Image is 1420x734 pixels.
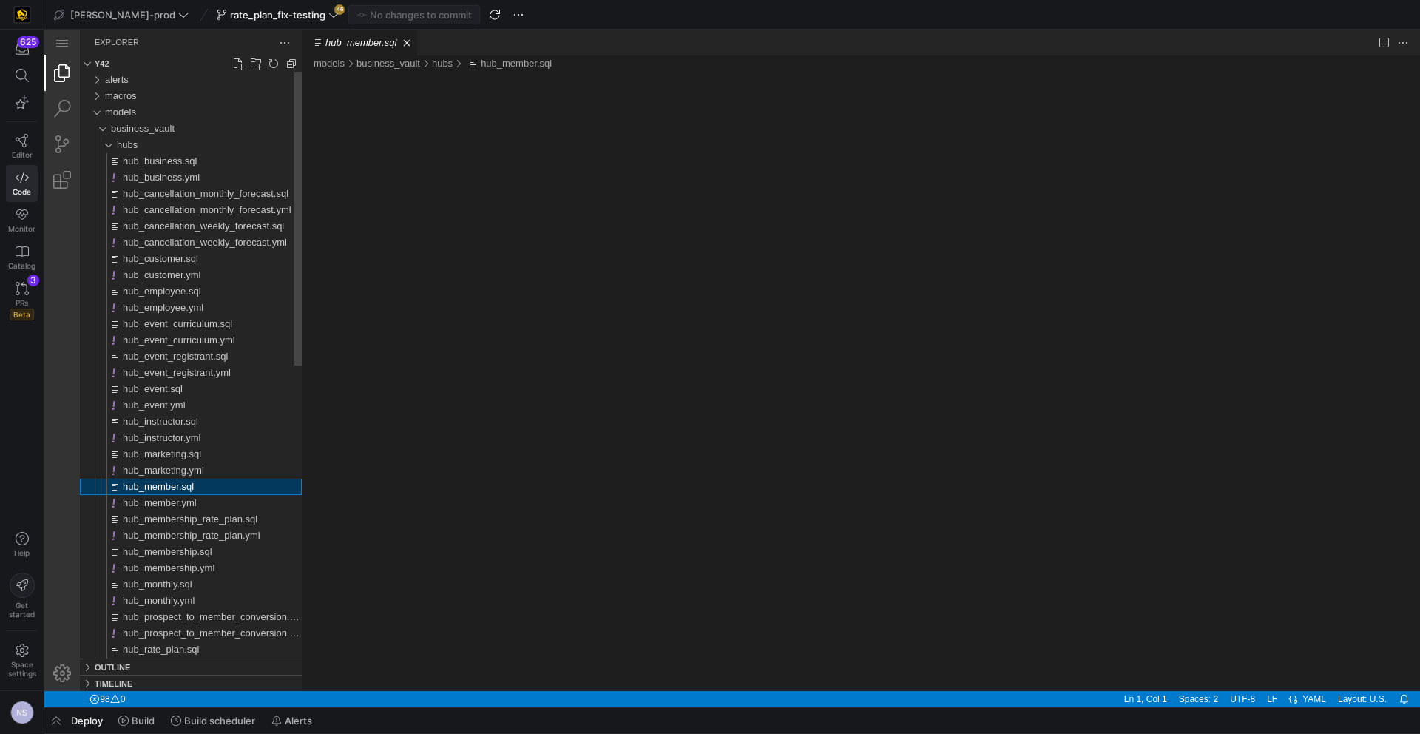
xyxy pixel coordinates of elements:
[132,715,155,727] span: Build
[78,223,154,235] span: hub_customer.sql
[78,451,149,462] span: hub_member.sql
[62,335,257,351] div: /models/business_vault/hubs/hub_event_registrant.yml
[35,498,257,514] div: hub_membership_rate_plan.yml
[78,419,157,430] span: hub_marketing.sql
[6,525,38,564] button: Help
[8,660,36,678] span: Space settings
[62,254,257,270] div: /models/business_vault/hubs/hub_employee.sql
[8,224,35,233] span: Monitor
[35,465,257,482] div: hub_member.yml
[35,579,257,596] div: hub_prospect_to_member_conversion.sql
[1180,661,1217,678] div: UTF-8
[13,187,31,196] span: Code
[62,563,257,579] div: /models/business_vault/hubs/hub_monthly.yml
[12,150,33,159] span: Editor
[35,124,257,140] div: hub_business.sql
[78,468,152,479] span: hub_member.yml
[78,321,183,332] span: hub_event_registrant.sql
[1129,661,1180,678] div: Spaces: 2
[62,124,257,140] div: /models/business_vault/hubs/hub_business.sql
[1256,661,1288,678] div: YAML
[35,433,257,449] div: hub_marketing.yml
[164,708,262,733] button: Build scheduler
[1288,661,1348,678] div: Layout: U.S.
[6,202,38,239] a: Monitor
[35,303,257,319] div: hub_event_curriculum.yml
[78,582,257,593] span: hub_prospect_to_member_conversion.sql
[62,400,257,417] div: /models/business_vault/hubs/hub_instructor.yml
[50,5,192,24] button: [PERSON_NAME]-prod
[6,2,38,27] a: https://storage.googleapis.com/y42-prod-data-exchange/images/uAsz27BndGEK0hZWDFeOjoxA7jCwgK9jE472...
[269,28,300,39] a: models
[10,309,34,320] span: Beta
[78,354,138,365] span: hub_event.sql
[35,531,257,547] div: hub_membership.yml
[1239,661,1256,678] div: Editor Language Status: Formatting, There are multiple formatters for 'YAML' files. One of them s...
[269,26,300,42] div: /models
[222,27,237,41] a: Refresh Explorer
[78,516,168,528] span: hub_membership.sql
[62,221,257,238] div: /models/business_vault/hubs/hub_customer.sql
[35,368,257,384] div: hub_event.yml
[61,61,92,72] span: macros
[62,205,257,221] div: /models/business_vault/hubs/hub_cancellation_weekly_forecast.yml
[240,27,254,41] a: Collapse Folders in Explorer
[35,400,257,417] div: hub_instructor.yml
[35,189,257,205] div: hub_cancellation_weekly_forecast.sql
[35,335,257,351] div: hub_event_registrant.yml
[78,142,155,153] span: hub_business.yml
[78,403,157,414] span: hub_instructor.yml
[35,270,257,286] div: hub_employee.yml
[312,26,376,42] div: /models/business_vault
[1182,661,1214,678] a: UTF-8
[1290,661,1346,678] a: Layout: U.S.
[355,6,370,21] a: Close (⌘W)
[35,91,257,107] div: business_vault
[78,191,240,202] span: hub_cancellation_weekly_forecast.sql
[62,628,257,644] div: /models/business_vault/hubs/hub_rate_plan.yml
[1219,661,1237,678] a: LF
[265,708,319,733] button: Alerts
[62,189,257,205] div: /models/business_vault/hubs/hub_cancellation_weekly_forecast.sql
[62,238,257,254] div: /models/business_vault/hubs/hub_customer.yml
[62,417,257,433] div: /models/business_vault/hubs/hub_marketing.sql
[35,75,257,91] div: models
[61,42,257,58] div: /alerts
[6,697,38,728] button: NS
[78,337,186,349] span: hub_event_registrant.yml
[35,596,257,612] div: hub_prospect_to_member_conversion.yml
[1350,5,1367,21] a: More Actions...
[62,531,257,547] div: /models/business_vault/hubs/hub_membership.yml
[35,42,257,58] div: alerts
[16,298,28,307] span: PRs
[35,254,257,270] div: hub_employee.sql
[67,93,130,104] span: business_vault
[61,44,84,55] span: alerts
[186,27,257,41] ul: / actions
[62,465,257,482] div: /models/business_vault/hubs/hub_member.yml
[35,26,257,42] div: Folders Section
[78,207,243,218] span: hub_cancellation_weekly_forecast.yml
[78,158,244,169] span: hub_cancellation_monthly_forecast.sql
[78,175,247,186] span: hub_cancellation_monthly_forecast.yml
[35,629,257,645] div: Outline Section
[78,289,188,300] span: hub_event_curriculum.sql
[35,449,257,465] div: hub_member.sql
[35,140,257,156] div: hub_business.yml
[1331,5,1348,21] a: Split Editor Right (⌘\) [⌥] Split Editor Down
[62,368,257,384] div: /models/business_vault/hubs/hub_event.yml
[6,239,38,276] a: Catalog
[204,27,219,41] a: New Folder...
[78,370,141,381] span: hub_event.yml
[1350,661,1368,678] a: Notifications
[35,351,257,368] div: hub_event.sql
[1131,661,1177,678] a: Spaces: 2
[61,75,257,91] div: /models
[67,91,257,107] div: /models/business_vault
[285,715,312,727] span: Alerts
[35,612,257,628] div: hub_rate_plan.sql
